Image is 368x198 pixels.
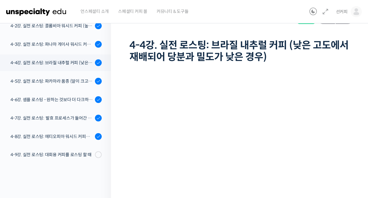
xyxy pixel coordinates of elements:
div: 4-6강. 샘플 로스팅 - 원하는 것보다 더 다크하게 로스팅 하는 이유 [10,96,93,103]
div: 4-7강. 실전 로스팅: 발효 프로세스가 들어간 커피를 필터용으로 로스팅 할 때 [10,115,93,121]
div: 4-5강. 실전 로스팅: 파카마라 품종 (알이 크고 산지에서 건조가 고르게 되기 힘든 경우) [10,78,93,85]
a: 대화 [41,147,80,162]
span: 대화 [56,156,64,161]
span: 설정 [95,156,103,161]
a: 홈 [2,147,41,162]
a: 설정 [80,147,118,162]
div: 4-9강. 실전 로스팅: 대회용 커피를 로스팅 할 때 [10,151,93,158]
h1: 4-4강. 실전 로스팅: 브라질 내추럴 커피 (낮은 고도에서 재배되어 당분과 밀도가 낮은 경우) [129,39,353,63]
span: 선커피 [336,9,348,14]
div: 4-2강. 실전 로스팅: 콜롬비아 워시드 커피 (높은 밀도와 수분율 때문에 1차 크랙에서 많은 수분을 방출하는 경우) [10,22,93,29]
span: 홈 [19,156,23,161]
div: 4-4강. 실전 로스팅: 브라질 내추럴 커피 (낮은 고도에서 재배되어 당분과 밀도가 낮은 경우) [10,59,93,66]
div: 4-3강. 실전 로스팅: 파나마 게이샤 워시드 커피 (플레이버 프로파일이 로스팅하기 까다로운 경우) [10,41,93,48]
div: 4-8강. 실전 로스팅: 에티오피아 워시드 커피를 에스프레소용으로 로스팅 할 때 [10,133,93,140]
